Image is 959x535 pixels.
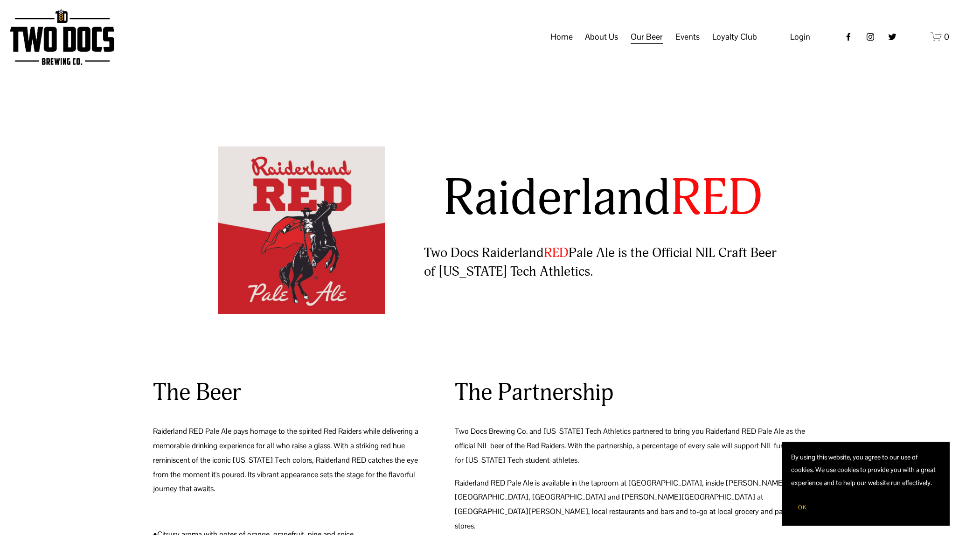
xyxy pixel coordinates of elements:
[866,32,875,42] a: instagram-unauth
[585,28,618,46] a: folder dropdown
[790,29,810,45] a: Login
[424,244,781,281] h4: Two Docs Raiderland Pale Ale is the Official NIL Craft Beer of [US_STATE] Tech Athletics.
[791,451,940,489] p: By using this website, you agree to our use of cookies. We use cookies to provide you with a grea...
[671,167,763,229] span: RED
[712,28,757,46] a: folder dropdown
[888,32,897,42] a: twitter-unauth
[944,31,949,42] span: 0
[791,499,813,516] button: OK
[631,28,663,46] a: folder dropdown
[675,28,700,46] a: folder dropdown
[455,476,806,534] p: Raiderland RED Pale Ale is available in the taproom at [GEOGRAPHIC_DATA], inside [PERSON_NAME][GE...
[782,442,950,526] section: Cookie banner
[712,29,757,45] span: Loyalty Club
[10,9,114,65] img: Two Docs Brewing Co.
[424,171,781,227] h1: Raiderland
[798,504,806,511] span: OK
[153,377,422,408] h3: The Beer
[455,377,806,408] h3: The Partnership
[675,29,700,45] span: Events
[931,31,950,42] a: 0 items in cart
[544,244,569,261] span: RED
[455,424,806,467] p: Two Docs Brewing Co. and [US_STATE] Tech Athletics partnered to bring you Raiderland RED Pale Ale...
[844,32,853,42] a: Facebook
[153,424,422,496] p: Raiderland RED Pale Ale pays homage to the spirited Red Raiders while delivering a memorable drin...
[790,31,810,42] span: Login
[550,28,573,46] a: Home
[585,29,618,45] span: About Us
[631,29,663,45] span: Our Beer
